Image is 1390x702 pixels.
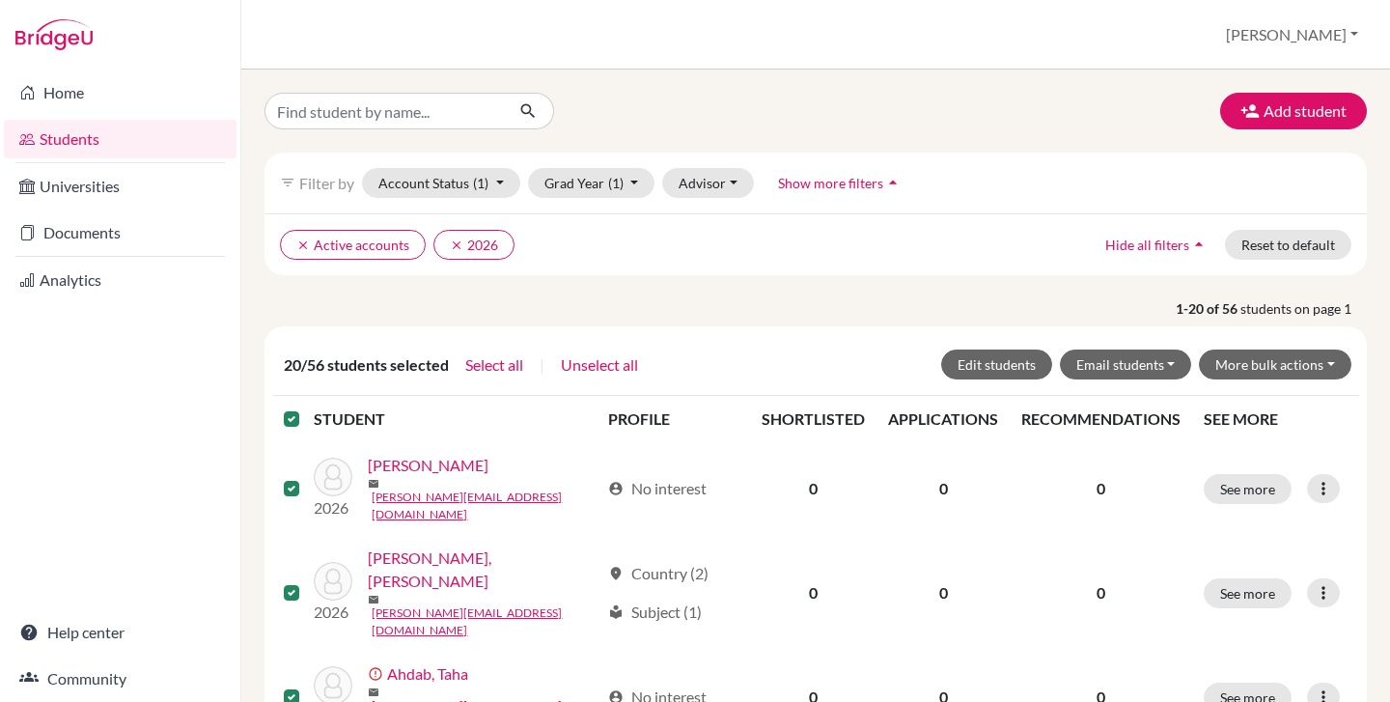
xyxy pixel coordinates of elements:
button: clear2026 [433,230,514,260]
td: 0 [876,442,1010,535]
th: SHORTLISTED [750,396,876,442]
a: Universities [4,167,236,206]
button: Show more filtersarrow_drop_up [762,168,919,198]
button: clearActive accounts [280,230,426,260]
div: No interest [608,477,707,500]
span: (1) [473,175,488,191]
button: Hide all filtersarrow_drop_up [1089,230,1225,260]
a: Analytics [4,261,236,299]
th: RECOMMENDATIONS [1010,396,1192,442]
i: filter_list [280,175,295,190]
button: Advisor [662,168,754,198]
img: Adetona, Jasmine Oyinkansola [314,458,352,496]
img: Bridge-U [15,19,93,50]
button: See more [1204,578,1292,608]
button: Grad Year(1) [528,168,655,198]
a: Documents [4,213,236,252]
span: Hide all filters [1105,237,1189,253]
span: students on page 1 [1240,298,1367,319]
button: Reset to default [1225,230,1351,260]
p: 2026 [314,496,352,519]
a: Community [4,660,236,698]
i: arrow_drop_up [883,173,903,192]
span: mail [368,687,379,698]
input: Find student by name... [264,93,504,129]
button: More bulk actions [1199,350,1351,379]
span: mail [368,478,379,490]
button: Email students [1060,350,1192,379]
th: PROFILE [597,396,751,442]
i: arrow_drop_up [1189,235,1209,254]
p: 0 [1021,477,1181,500]
i: clear [450,239,463,252]
span: | [540,353,544,377]
button: Add student [1220,93,1367,129]
th: STUDENT [314,396,596,442]
div: Country (2) [608,562,709,585]
button: [PERSON_NAME] [1217,16,1367,53]
span: mail [368,594,379,605]
img: Agyenim Boateng, Nana Kwasi [314,562,352,601]
strong: 1-20 of 56 [1176,298,1240,319]
a: [PERSON_NAME] [368,454,488,477]
button: Unselect all [560,352,639,378]
button: Select all [464,352,524,378]
a: Ahdab, Taha [387,662,468,686]
td: 0 [750,535,876,651]
span: local_library [608,604,624,620]
div: Subject (1) [608,601,702,624]
p: 2026 [314,601,352,624]
a: Home [4,73,236,112]
a: Students [4,120,236,158]
a: [PERSON_NAME][EMAIL_ADDRESS][DOMAIN_NAME] [372,489,598,523]
span: Filter by [299,174,354,192]
a: [PERSON_NAME][EMAIL_ADDRESS][DOMAIN_NAME] [372,604,598,639]
span: (1) [608,175,624,191]
a: Help center [4,613,236,652]
i: clear [296,239,310,252]
th: SEE MORE [1192,396,1359,442]
th: APPLICATIONS [876,396,1010,442]
p: 0 [1021,581,1181,604]
button: Account Status(1) [362,168,520,198]
span: error_outline [368,666,387,682]
a: [PERSON_NAME], [PERSON_NAME] [368,547,598,593]
button: Edit students [941,350,1052,379]
span: account_circle [608,481,624,496]
span: 20/56 students selected [284,353,449,377]
td: 0 [750,442,876,535]
td: 0 [876,535,1010,651]
span: Show more filters [778,175,883,191]
span: location_on [608,566,624,581]
button: See more [1204,474,1292,504]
